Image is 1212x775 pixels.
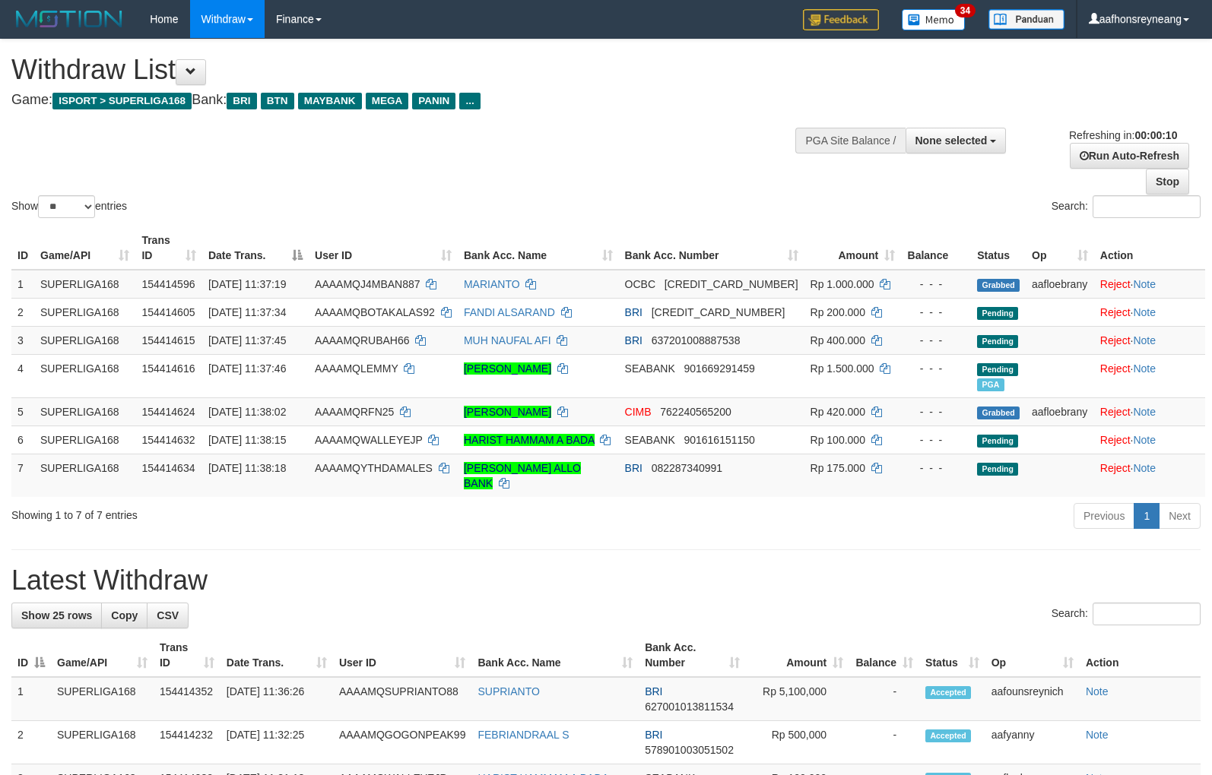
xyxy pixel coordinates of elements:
span: 34 [955,4,976,17]
a: Note [1133,306,1156,318]
td: aafloebrany [1026,397,1094,425]
img: MOTION_logo.png [11,8,127,30]
a: [PERSON_NAME] ALLO BANK [464,462,581,489]
th: Trans ID: activate to sort column ascending [154,634,221,677]
span: Pending [977,435,1018,448]
select: Showentries [38,195,95,218]
th: Action [1080,634,1201,677]
a: Run Auto-Refresh [1070,143,1189,169]
th: ID [11,226,34,270]
th: Bank Acc. Number: activate to sort column ascending [639,634,745,677]
span: BRI [625,334,642,346]
span: MEGA [366,93,409,109]
th: Action [1094,226,1205,270]
div: - - - [907,460,965,476]
td: aafounsreynich [985,677,1080,721]
span: None selected [915,134,988,147]
td: · [1094,270,1205,299]
th: User ID: activate to sort column ascending [333,634,472,677]
a: SUPRIANTO [478,685,539,697]
td: AAAAMQGOGONPEAK99 [333,721,472,764]
span: [DATE] 11:38:02 [208,406,286,418]
span: Copy 594301016038535 to clipboard [652,306,785,318]
td: SUPERLIGA168 [34,298,135,326]
div: Showing 1 to 7 of 7 entries [11,501,493,523]
td: SUPERLIGA168 [34,397,135,425]
span: 154414624 [141,406,195,418]
span: Pending [977,363,1018,376]
span: AAAAMQBOTAKALAS92 [315,306,435,318]
span: 154414596 [141,278,195,290]
span: Copy 901669291459 to clipboard [684,362,754,375]
span: [DATE] 11:37:45 [208,334,286,346]
th: Game/API: activate to sort column ascending [34,226,135,270]
a: FANDI ALSARAND [464,306,555,318]
span: Rp 200.000 [811,306,865,318]
a: FEBRIANDRAAL S [478,729,569,741]
div: PGA Site Balance / [795,128,905,153]
td: [DATE] 11:36:26 [221,677,333,721]
th: Op: activate to sort column ascending [985,634,1080,677]
a: 1 [1134,503,1160,529]
td: - [849,677,919,721]
label: Search: [1052,195,1201,218]
td: SUPERLIGA168 [34,326,135,354]
span: [DATE] 11:38:15 [208,434,286,446]
a: Reject [1100,406,1131,418]
a: HARIST HAMMAM A BADA [464,434,595,446]
img: Feedback.jpg [803,9,879,30]
a: Reject [1100,462,1131,474]
div: - - - [907,305,965,320]
td: - [849,721,919,764]
span: Copy 693816522488 to clipboard [665,278,798,290]
td: SUPERLIGA168 [34,425,135,454]
span: ... [459,93,480,109]
span: 154414605 [141,306,195,318]
span: [DATE] 11:37:46 [208,362,286,375]
span: Pending [977,335,1018,348]
span: Rp 100.000 [811,434,865,446]
span: ISPORT > SUPERLIGA168 [52,93,192,109]
span: AAAAMQJ4MBAN887 [315,278,420,290]
td: · [1094,326,1205,354]
td: 154414352 [154,677,221,721]
label: Show entries [11,195,127,218]
h4: Game: Bank: [11,93,793,108]
a: Reject [1100,362,1131,375]
span: Accepted [925,729,971,742]
span: OCBC [625,278,655,290]
span: Copy 637201008887538 to clipboard [652,334,741,346]
span: Rp 175.000 [811,462,865,474]
input: Search: [1093,195,1201,218]
td: SUPERLIGA168 [34,354,135,397]
td: · [1094,425,1205,454]
td: · [1094,298,1205,326]
a: Reject [1100,278,1131,290]
div: - - - [907,404,965,419]
th: Balance: activate to sort column ascending [849,634,919,677]
td: · [1094,354,1205,397]
a: Note [1086,729,1109,741]
span: [DATE] 11:37:34 [208,306,286,318]
a: Next [1159,503,1201,529]
span: AAAAMQRFN25 [315,406,394,418]
div: - - - [907,361,965,376]
span: Grabbed [977,279,1020,292]
a: [PERSON_NAME] [464,362,551,375]
td: aafyanny [985,721,1080,764]
td: SUPERLIGA168 [34,270,135,299]
span: Refreshing in: [1069,129,1177,141]
span: Copy 627001013811534 to clipboard [645,701,734,713]
span: 154414616 [141,362,195,375]
td: 1 [11,270,34,299]
th: Balance [901,226,971,270]
td: 4 [11,354,34,397]
span: 154414632 [141,434,195,446]
span: 154414634 [141,462,195,474]
span: SEABANK [625,362,675,375]
span: Pending [977,307,1018,320]
a: Reject [1100,306,1131,318]
span: BRI [227,93,256,109]
td: · [1094,397,1205,425]
a: Note [1133,362,1156,375]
